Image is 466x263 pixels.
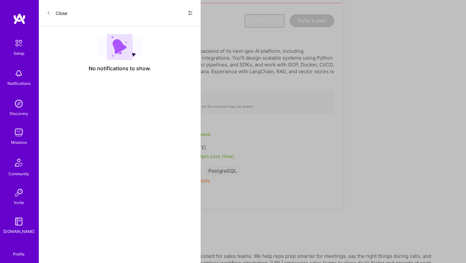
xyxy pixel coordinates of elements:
div: Setup [14,50,24,57]
img: discovery [12,97,25,110]
div: Discovery [10,110,28,117]
span: No notifications to show. [89,65,151,72]
div: Notifications [7,80,30,87]
img: teamwork [12,126,25,139]
div: Missions [11,139,27,146]
img: setup [12,36,26,50]
div: [DOMAIN_NAME] [3,228,35,235]
img: logo [13,13,26,25]
div: Invite [14,199,24,206]
a: Profile [11,244,27,257]
img: bell [12,67,25,80]
img: Community [11,155,27,170]
img: Invite [12,186,25,199]
button: Close [47,8,67,18]
div: Community [8,170,29,177]
img: guide book [12,215,25,228]
div: Profile [13,251,25,257]
img: empty [98,34,141,60]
